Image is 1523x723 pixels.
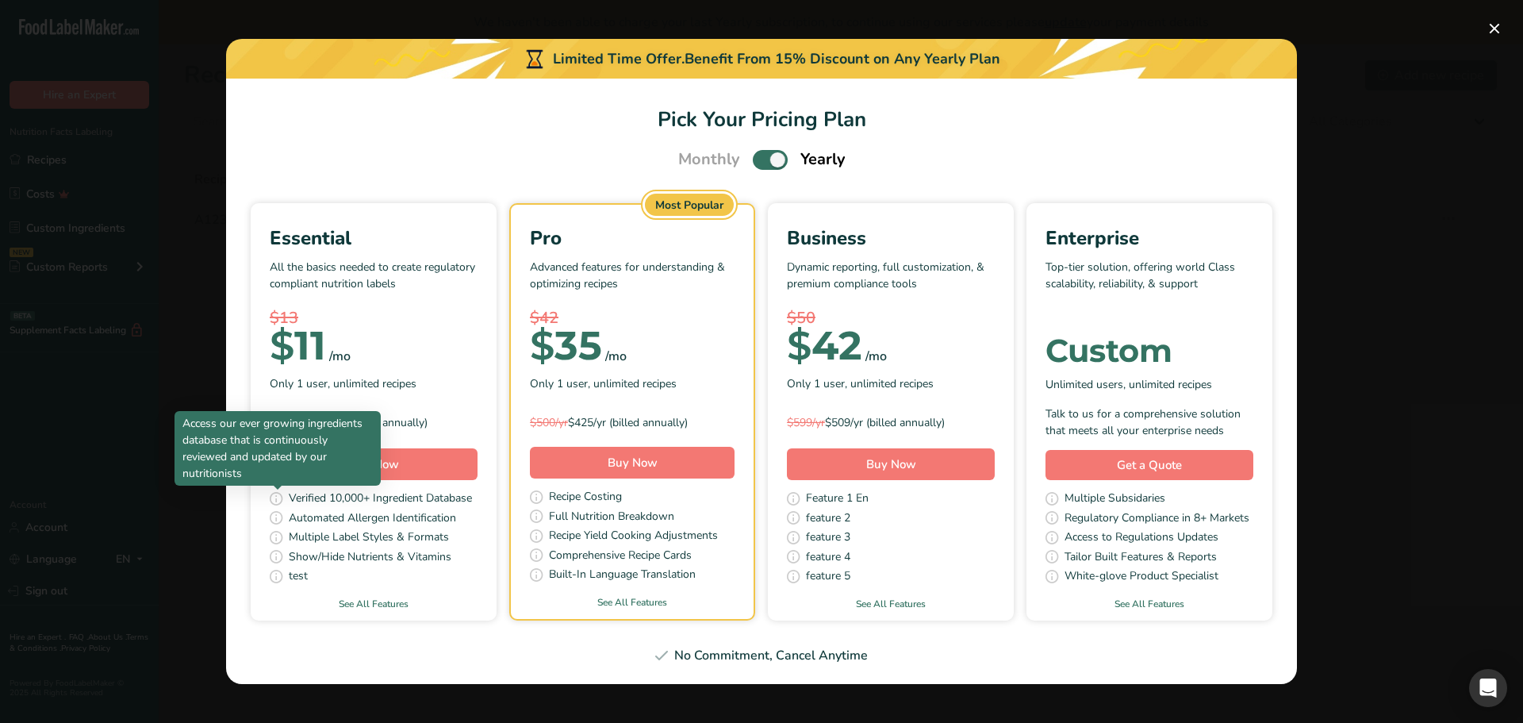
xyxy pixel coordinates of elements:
[1065,490,1165,510] span: Multiple Subsidaries
[768,597,1014,611] a: See All Features
[787,415,825,430] span: $599/yr
[1045,224,1253,252] div: Enterprise
[865,347,887,366] div: /mo
[270,259,478,306] p: All the basics needed to create regulatory compliant nutrition labels
[1045,406,1253,439] div: Talk to us for a comprehensive solution that meets all your enterprise needs
[608,455,658,471] span: Buy Now
[270,330,326,362] div: 11
[182,415,373,482] p: Access our ever growing ingredients database that is continuously reviewed and updated by our nut...
[787,259,995,306] p: Dynamic reporting, full customization, & premium compliance tools
[549,566,696,586] span: Built-In Language Translation
[866,456,916,472] span: Buy Now
[530,306,735,330] div: $42
[1065,548,1217,568] span: Tailor Built Features & Reports
[787,306,995,330] div: $50
[787,448,995,480] button: Buy Now
[549,527,718,547] span: Recipe Yield Cooking Adjustments
[806,548,850,568] span: feature 4
[530,321,554,370] span: $
[800,148,846,171] span: Yearly
[678,148,740,171] span: Monthly
[226,39,1297,79] div: Limited Time Offer.
[806,529,850,548] span: feature 3
[1065,529,1218,548] span: Access to Regulations Updates
[1065,567,1218,587] span: White-glove Product Specialist
[251,597,497,611] a: See All Features
[289,567,308,587] span: test
[270,375,416,392] span: Only 1 user, unlimited recipes
[549,488,622,508] span: Recipe Costing
[270,306,478,330] div: $13
[549,547,692,567] span: Comprehensive Recipe Cards
[270,224,478,252] div: Essential
[289,510,456,529] span: Automated Allergen Identification
[787,375,934,392] span: Only 1 user, unlimited recipes
[1045,376,1212,393] span: Unlimited users, unlimited recipes
[289,529,449,548] span: Multiple Label Styles & Formats
[245,104,1278,135] h1: Pick Your Pricing Plan
[806,490,869,510] span: Feature 1 En
[530,415,568,430] span: $500/yr
[530,259,735,306] p: Advanced features for understanding & optimizing recipes
[1045,450,1253,481] a: Get a Quote
[245,646,1278,665] div: No Commitment, Cancel Anytime
[685,48,1000,70] div: Benefit From 15% Discount on Any Yearly Plan
[1026,597,1272,611] a: See All Features
[530,414,735,431] div: $425/yr (billed annually)
[289,490,472,510] span: Verified 10,000+ Ingredient Database
[787,321,811,370] span: $
[787,224,995,252] div: Business
[787,330,862,362] div: 42
[645,194,734,216] div: Most Popular
[530,447,735,479] button: Buy Now
[1065,510,1249,529] span: Regulatory Compliance in 8+ Markets
[329,347,351,366] div: /mo
[270,321,294,370] span: $
[530,330,602,362] div: 35
[1045,259,1253,306] p: Top-tier solution, offering world Class scalability, reliability, & support
[511,595,754,610] a: See All Features
[1117,456,1182,475] span: Get a Quote
[549,508,674,528] span: Full Nutrition Breakdown
[1469,669,1507,707] div: Open Intercom Messenger
[806,567,850,587] span: feature 5
[806,510,850,529] span: feature 2
[530,375,677,392] span: Only 1 user, unlimited recipes
[787,414,995,431] div: $509/yr (billed annually)
[530,224,735,252] div: Pro
[289,548,451,568] span: Show/Hide Nutrients & Vitamins
[605,347,627,366] div: /mo
[1045,335,1253,367] div: Custom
